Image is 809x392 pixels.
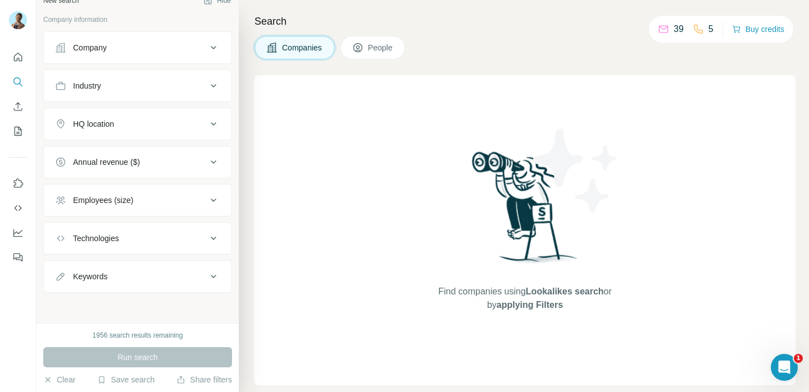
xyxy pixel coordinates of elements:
div: Technologies [73,233,119,244]
span: applying Filters [497,300,563,310]
span: Find companies using or by [435,285,615,312]
button: Search [9,72,27,92]
button: Save search [97,374,154,385]
div: Keywords [73,271,107,282]
button: Use Surfe API [9,198,27,218]
img: Surfe Illustration - Stars [525,120,626,221]
p: Company information [43,15,232,25]
p: 39 [674,22,684,36]
span: Lookalikes search [526,287,604,296]
h4: Search [254,13,796,29]
div: HQ location [73,118,114,130]
button: Buy credits [732,21,784,37]
div: Industry [73,80,101,91]
img: Avatar [9,11,27,29]
button: Share filters [176,374,232,385]
div: Employees (size) [73,195,133,206]
span: People [368,42,394,53]
span: 1 [794,354,803,363]
button: Industry [44,72,231,99]
iframe: Intercom live chat [771,354,798,381]
button: My lists [9,121,27,141]
button: Keywords [44,263,231,290]
div: Annual revenue ($) [73,156,140,168]
button: Use Surfe on LinkedIn [9,173,27,193]
button: Feedback [9,247,27,268]
button: Quick start [9,47,27,67]
button: Dashboard [9,223,27,243]
button: HQ location [44,110,231,137]
span: Companies [282,42,323,53]
button: Employees (size) [44,187,231,214]
button: Company [44,34,231,61]
div: 1956 search results remaining [93,330,183,340]
button: Annual revenue ($) [44,149,231,176]
img: Surfe Illustration - Woman searching with binoculars [467,149,584,274]
button: Enrich CSV [9,96,27,117]
button: Clear [43,374,75,385]
button: Technologies [44,225,231,252]
p: 5 [708,22,713,36]
div: Company [73,42,107,53]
